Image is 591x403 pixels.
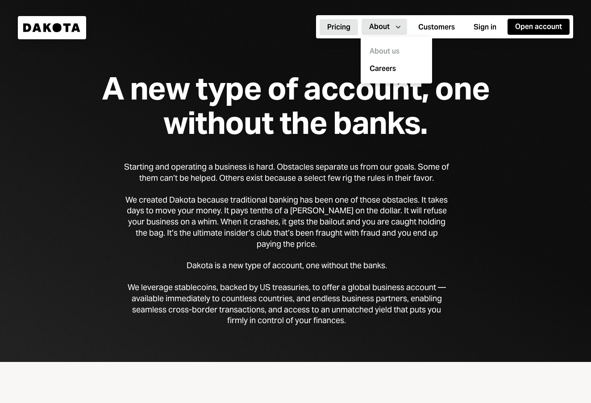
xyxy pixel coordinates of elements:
div: We leverage stablecoins, backed by US treasuries, to offer a global business account — available ... [124,282,449,326]
button: Pricing [320,19,358,35]
a: Careers [370,64,430,75]
a: Sign in [466,18,504,36]
div: About [369,22,390,32]
div: Dakota is a new type of account, one without the banks. [187,260,387,271]
button: About [362,19,407,35]
button: Customers [411,19,462,35]
div: A new type of account, one without the banks. [67,71,524,140]
div: We created Dakota because traditional banking has been one of those obstacles. It takes days to m... [124,195,449,250]
div: About us [366,43,427,60]
button: Sign in [466,19,504,35]
button: Open account [508,19,570,35]
div: Starting and operating a business is hard. Obstacles separate us from our goals. Some of them can... [124,162,449,184]
a: About us [366,42,427,60]
a: Pricing [320,18,358,36]
a: Customers [411,18,462,36]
